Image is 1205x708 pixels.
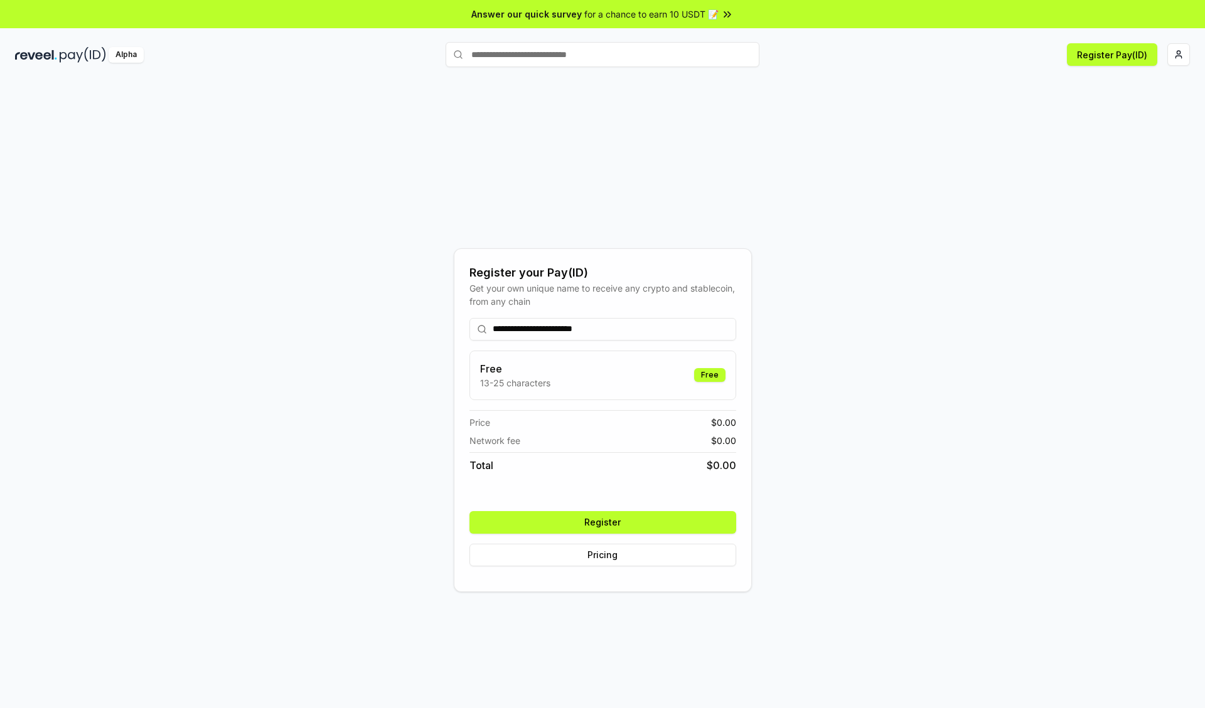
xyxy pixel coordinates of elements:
[469,264,736,282] div: Register your Pay(ID)
[15,47,57,63] img: reveel_dark
[694,368,726,382] div: Free
[471,8,582,21] span: Answer our quick survey
[711,416,736,429] span: $ 0.00
[711,434,736,447] span: $ 0.00
[480,361,550,376] h3: Free
[707,458,736,473] span: $ 0.00
[60,47,106,63] img: pay_id
[480,376,550,389] p: 13-25 characters
[469,458,493,473] span: Total
[1067,43,1157,66] button: Register Pay(ID)
[469,434,520,447] span: Network fee
[584,8,719,21] span: for a chance to earn 10 USDT 📝
[109,47,144,63] div: Alpha
[469,416,490,429] span: Price
[469,282,736,308] div: Get your own unique name to receive any crypto and stablecoin, from any chain
[469,544,736,566] button: Pricing
[469,511,736,534] button: Register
